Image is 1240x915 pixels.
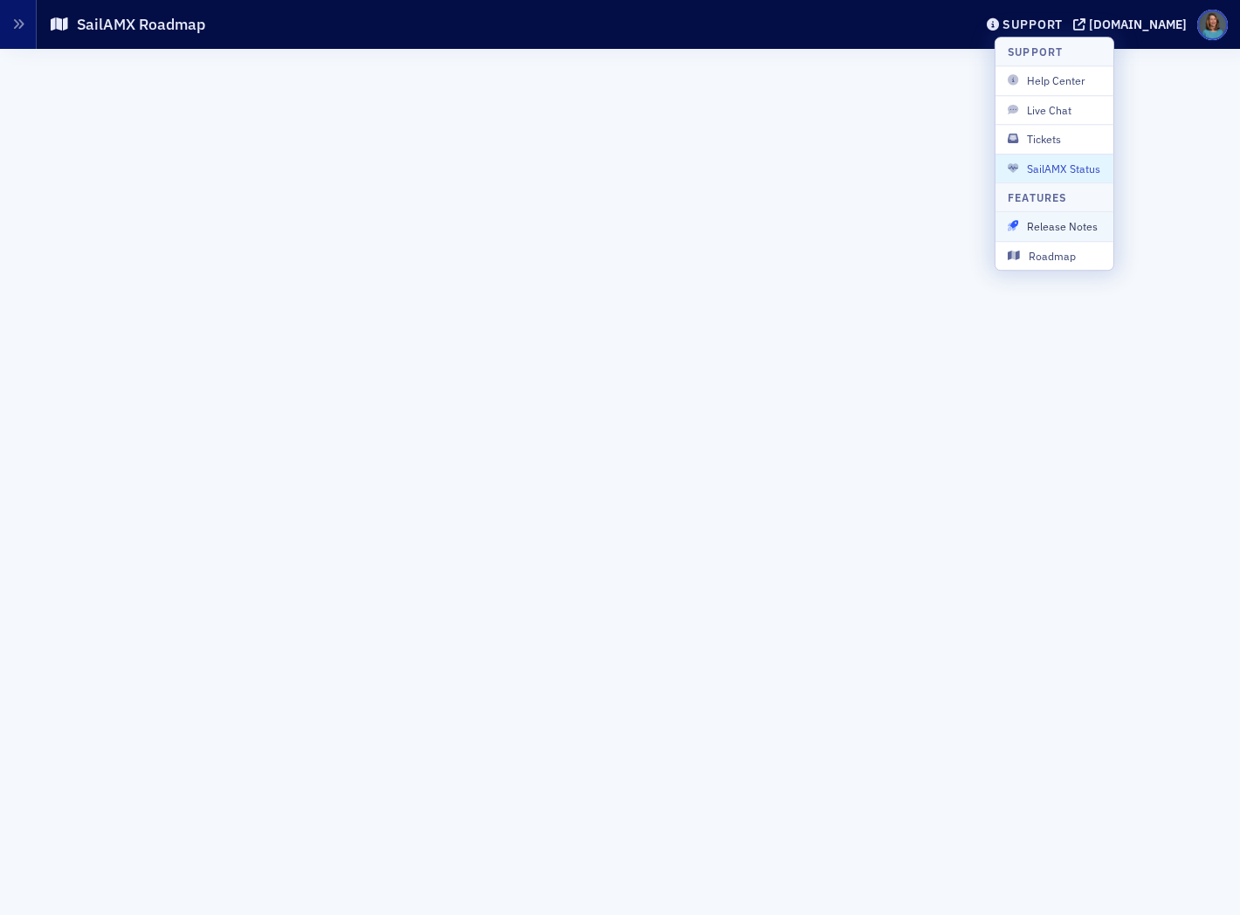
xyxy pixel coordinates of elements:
[1008,44,1064,59] h4: Support
[1089,17,1187,32] div: [DOMAIN_NAME]
[1008,73,1101,89] span: Help Center
[1008,248,1101,264] span: Roadmap
[1008,161,1101,176] span: SailAMX Status
[995,154,1113,182] button: SailAMX Status
[1008,218,1101,234] span: Release Notes
[1008,131,1101,147] span: Tickets
[1008,189,1067,205] h4: Features
[1073,18,1193,31] button: [DOMAIN_NAME]
[77,14,205,35] h1: SailAMX Roadmap
[1002,17,1063,32] div: Support
[995,212,1113,240] button: Release Notes
[995,95,1113,124] button: Live Chat
[995,124,1113,153] button: Tickets
[1197,10,1228,40] span: Profile
[995,241,1113,270] button: Roadmap
[995,67,1113,95] button: Help Center
[1008,102,1101,118] span: Live Chat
